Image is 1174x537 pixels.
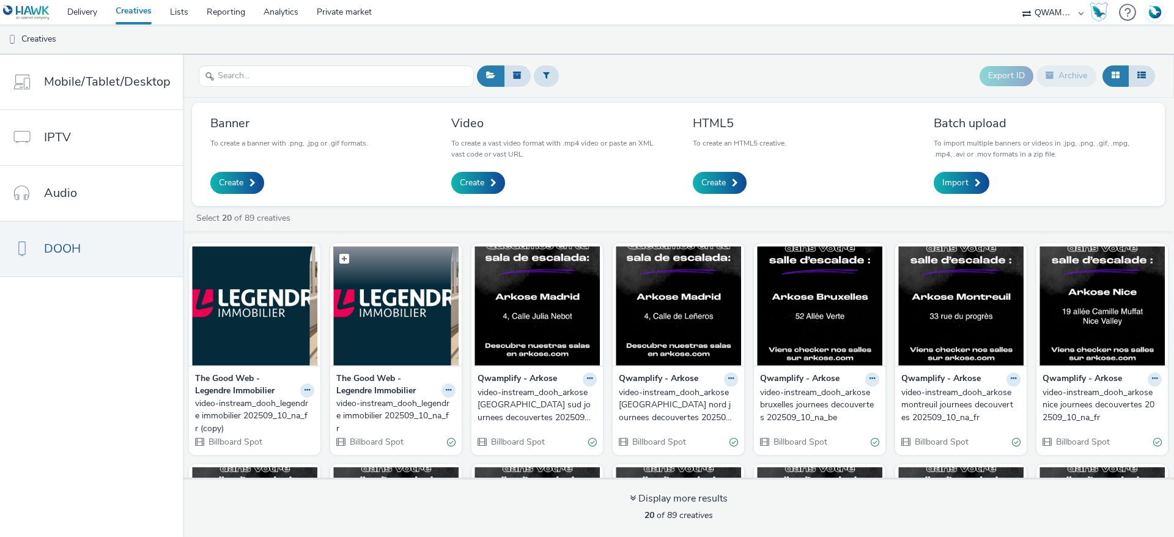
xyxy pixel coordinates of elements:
[207,436,262,448] span: Billboard Spot
[349,436,404,448] span: Billboard Spot
[1128,65,1155,86] button: Table
[460,177,484,189] span: Create
[1039,246,1165,366] img: video-instream_dooh_arkose nice journees decouvertes 202509_10_na_fr visual
[336,398,451,435] div: video-instream_dooh_legendre immobilier 202509_10_na_fr
[222,212,232,224] strong: 20
[3,5,50,20] img: undefined Logo
[210,138,368,149] p: To create a banner with .png, .jpg or .gif formats.
[192,246,317,366] img: video-instream_dooh_legendre immobilier 202509_10_na_fr (copy) visual
[701,177,726,189] span: Create
[219,177,243,189] span: Create
[447,436,456,449] div: Valid
[901,372,981,387] strong: Qwamplify - Arkose
[619,387,738,424] a: video-instream_dooh_arkose [GEOGRAPHIC_DATA] nord journees decouvertes 202509_10_na_es
[644,509,713,521] span: of 89 creatives
[693,115,786,131] h3: HTML5
[451,172,505,194] a: Create
[195,398,314,435] a: video-instream_dooh_legendre immobilier 202509_10_na_fr (copy)
[44,73,171,91] span: Mobile/Tablet/Desktop
[1090,2,1108,22] img: Hawk Academy
[760,387,874,424] div: video-instream_dooh_arkose bruxelles journees decouvertes 202509_10_na_be
[478,387,597,424] a: video-instream_dooh_arkose [GEOGRAPHIC_DATA] sud journees decouvertes 202509_10_na_es
[195,212,295,224] a: Select of 89 creatives
[336,372,438,398] strong: The Good Web - Legendre Immobilier
[644,509,654,521] strong: 20
[199,65,474,87] input: Search...
[757,246,882,366] img: video-instream_dooh_arkose bruxelles journees decouvertes 202509_10_na_be visual
[693,138,786,149] p: To create an HTML5 creative.
[336,398,456,435] a: video-instream_dooh_legendre immobilier 202509_10_na_fr
[693,172,747,194] a: Create
[195,398,309,435] div: video-instream_dooh_legendre immobilier 202509_10_na_fr (copy)
[914,436,969,448] span: Billboard Spot
[451,115,664,131] h3: Video
[631,436,686,448] span: Billboard Spot
[490,436,545,448] span: Billboard Spot
[44,128,71,146] span: IPTV
[451,138,664,160] p: To create a vast video format with .mp4 video or paste an XML vast code or vast URL.
[760,372,840,387] strong: Qwamplify - Arkose
[44,184,77,202] span: Audio
[934,115,1146,131] h3: Batch upload
[210,115,368,131] h3: Banner
[934,138,1146,160] p: To import multiple banners or videos in .jpg, .png, .gif, .mpg, .mp4, .avi or .mov formats in a z...
[616,246,741,366] img: video-instream_dooh_arkose madrid nord journees decouvertes 202509_10_na_es visual
[44,240,81,257] span: DOOH
[760,387,879,424] a: video-instream_dooh_arkose bruxelles journees decouvertes 202509_10_na_be
[901,387,1021,424] a: video-instream_dooh_arkose montreuil journees decouvertes 202509_10_na_fr
[630,492,728,506] div: Display more results
[942,177,969,189] span: Import
[934,172,989,194] a: Import
[901,387,1016,424] div: video-instream_dooh_arkose montreuil journees decouvertes 202509_10_na_fr
[772,436,827,448] span: Billboard Spot
[1090,2,1113,22] a: Hawk Academy
[195,372,297,398] strong: The Good Web - Legendre Immobilier
[1012,436,1021,449] div: Valid
[1043,372,1122,387] strong: Qwamplify - Arkose
[729,436,738,449] div: Valid
[1055,436,1110,448] span: Billboard Spot
[619,387,733,424] div: video-instream_dooh_arkose [GEOGRAPHIC_DATA] nord journees decouvertes 202509_10_na_es
[474,246,600,366] img: video-instream_dooh_arkose madrid sud journees decouvertes 202509_10_na_es visual
[1043,387,1157,424] div: video-instream_dooh_arkose nice journees decouvertes 202509_10_na_fr
[478,387,592,424] div: video-instream_dooh_arkose [GEOGRAPHIC_DATA] sud journees decouvertes 202509_10_na_es
[210,172,264,194] a: Create
[980,66,1033,86] button: Export ID
[898,246,1024,366] img: video-instream_dooh_arkose montreuil journees decouvertes 202509_10_na_fr visual
[1146,3,1164,21] img: Account FR
[6,34,18,46] img: dooh
[1043,387,1162,424] a: video-instream_dooh_arkose nice journees decouvertes 202509_10_na_fr
[588,436,597,449] div: Valid
[1102,65,1129,86] button: Grid
[1036,65,1096,86] button: Archive
[1153,436,1162,449] div: Valid
[871,436,879,449] div: Valid
[619,372,698,387] strong: Qwamplify - Arkose
[333,246,459,366] img: video-instream_dooh_legendre immobilier 202509_10_na_fr visual
[478,372,557,387] strong: Qwamplify - Arkose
